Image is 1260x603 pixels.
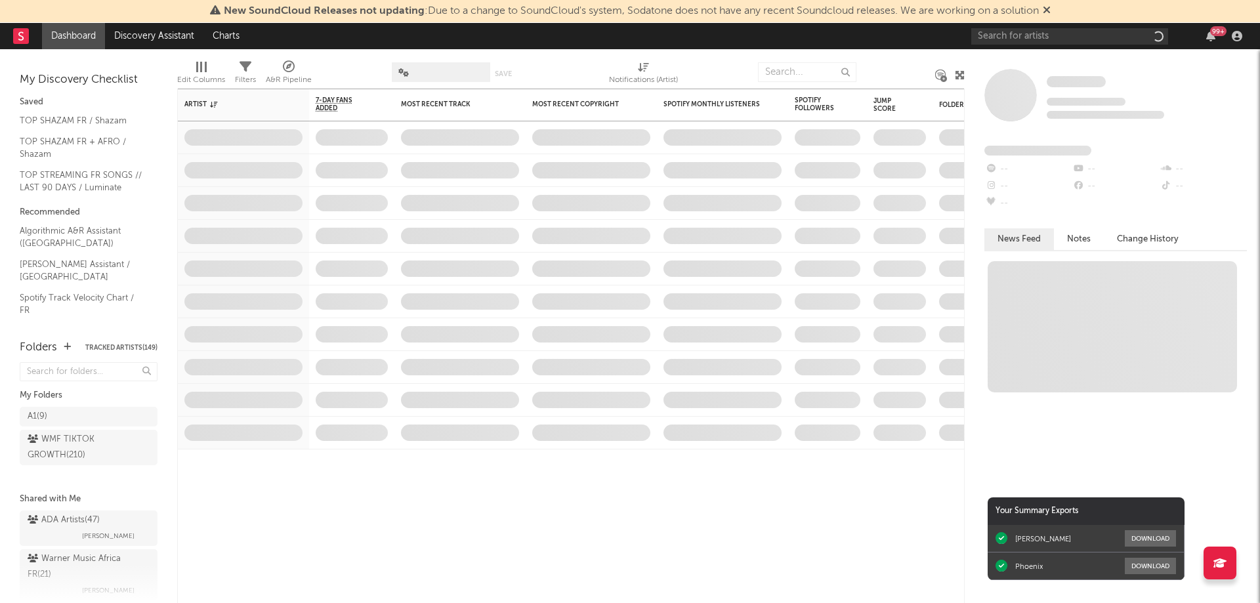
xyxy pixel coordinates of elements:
span: Some Artist [1047,76,1106,87]
div: Spotify Followers [795,96,841,112]
a: Discovery Assistant [105,23,203,49]
div: Filters [235,72,256,88]
input: Search for folders... [20,362,157,381]
div: Saved [20,94,157,110]
div: Folders [939,101,1038,109]
a: A1(9) [20,407,157,426]
span: [PERSON_NAME] [82,528,135,544]
div: My Folders [20,388,157,404]
button: Change History [1104,228,1192,250]
a: Warner Music Africa FR(21)[PERSON_NAME] [20,549,157,600]
a: TOP STREAMING FR SONGS // LAST 90 DAYS / Luminate [20,168,144,195]
div: ADA Artists ( 47 ) [28,512,100,528]
span: : Due to a change to SoundCloud's system, Sodatone does not have any recent Soundcloud releases. ... [224,6,1039,16]
div: -- [1160,161,1247,178]
div: -- [1072,178,1159,195]
input: Search for artists [971,28,1168,45]
div: WMF TIKTOK GROWTH ( 210 ) [28,432,120,463]
button: Download [1125,530,1176,547]
div: -- [984,178,1072,195]
div: Edit Columns [177,56,225,94]
span: [PERSON_NAME] [82,583,135,598]
div: A&R Pipeline [266,72,312,88]
a: Spotify Track Velocity Chart / FR [20,291,144,318]
div: -- [984,195,1072,212]
span: Dismiss [1043,6,1051,16]
div: 99 + [1210,26,1227,36]
button: 99+ [1206,31,1215,41]
span: New SoundCloud Releases not updating [224,6,425,16]
button: Save [495,70,512,77]
span: Tracking Since: [DATE] [1047,98,1125,106]
button: News Feed [984,228,1054,250]
div: Spotify Monthly Listeners [663,100,762,108]
div: Notifications (Artist) [609,56,678,94]
div: Shared with Me [20,491,157,507]
div: Jump Score [873,97,906,113]
button: Notes [1054,228,1104,250]
span: 0 fans last week [1047,111,1164,119]
div: Most Recent Copyright [532,100,631,108]
div: -- [984,161,1072,178]
a: [PERSON_NAME] Assistant / [GEOGRAPHIC_DATA] [20,257,144,284]
div: Most Recent Track [401,100,499,108]
a: Charts [203,23,249,49]
a: Algorithmic A&R Assistant ([GEOGRAPHIC_DATA]) [20,224,144,251]
a: WMF TIKTOK GROWTH(210) [20,430,157,465]
div: Phoenix [1015,562,1043,571]
div: Edit Columns [177,72,225,88]
div: Warner Music Africa FR ( 21 ) [28,551,146,583]
a: TOP SHAZAM FR / Shazam [20,114,144,128]
div: A&R Pipeline [266,56,312,94]
div: My Discovery Checklist [20,72,157,88]
div: Artist [184,100,283,108]
div: [PERSON_NAME] [1015,534,1071,543]
button: Download [1125,558,1176,574]
div: Your Summary Exports [988,497,1185,525]
span: Fans Added by Platform [984,146,1091,156]
div: Recommended [20,205,157,220]
a: Some Artist [1047,75,1106,89]
div: Filters [235,56,256,94]
div: Notifications (Artist) [609,72,678,88]
input: Search... [758,62,856,82]
a: Dashboard [42,23,105,49]
div: A1 ( 9 ) [28,409,47,425]
button: Tracked Artists(149) [85,344,157,351]
a: ADA Artists(47)[PERSON_NAME] [20,510,157,546]
span: 7-Day Fans Added [316,96,368,112]
a: TOP SHAZAM FR + AFRO / Shazam [20,135,144,161]
div: -- [1160,178,1247,195]
div: Folders [20,340,57,356]
div: -- [1072,161,1159,178]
